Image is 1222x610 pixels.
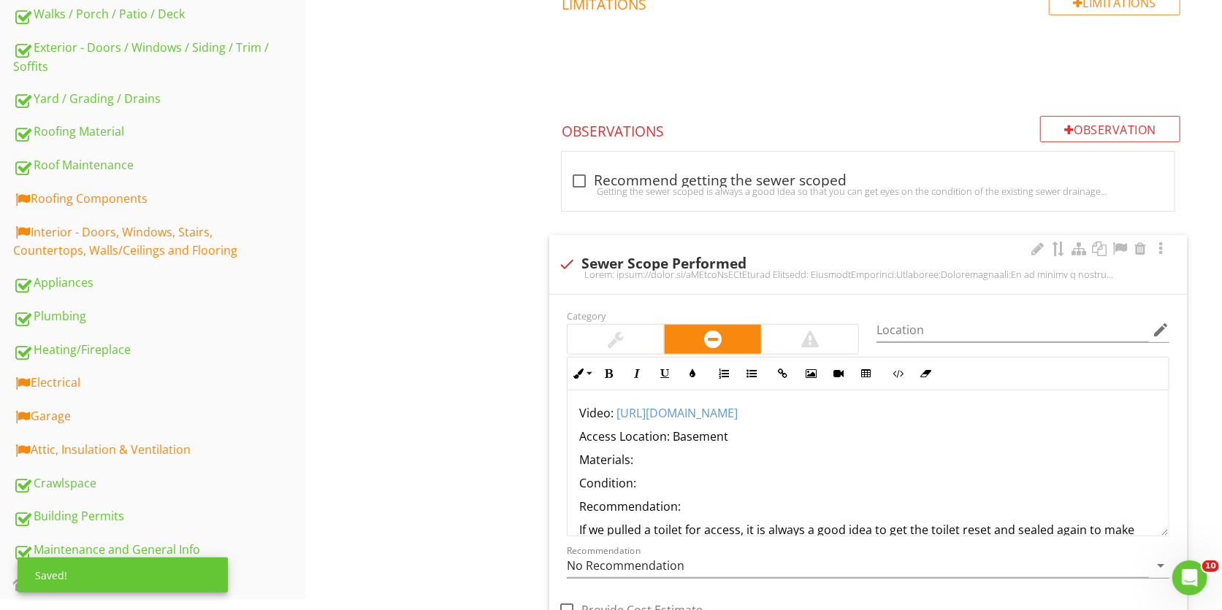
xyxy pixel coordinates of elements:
[13,474,305,493] div: Crawlspace
[797,360,825,387] button: Insert Image (Ctrl+P)
[616,405,738,421] a: [URL][DOMAIN_NAME]
[13,223,305,260] div: Interior - Doors, Windows, Stairs, Countertops, Walls/Ceilings and Flooring
[579,498,1157,515] p: Recommendation:
[13,156,305,175] div: Roof Maintenance
[13,341,305,360] div: Heating/Fireplace
[13,123,305,142] div: Roofing Material
[651,360,679,387] button: Underline (Ctrl+U)
[912,360,939,387] button: Clear Formatting
[1040,116,1180,142] div: Observation
[579,404,1157,422] p: Video: ​ ​​​
[13,90,305,109] div: Yard / Grading / Drains
[852,360,880,387] button: Insert Table
[558,269,1178,280] div: Lorem: ipsum://dolor.si/aMEtcoNsECtEturad Elitsedd: EiusmodtEmporinci:Utlaboree:Doloremagnaali:En...
[13,274,305,293] div: Appliances
[570,185,1166,197] div: Getting the sewer scoped is always a good idea so that you can get eyes on the condition of the e...
[13,374,305,393] div: Electrical
[825,360,852,387] button: Insert Video
[13,441,305,460] div: Attic, Insulation & Ventilation
[562,116,1180,141] h4: Observations
[877,318,1149,342] input: Location
[738,360,765,387] button: Unordered List
[13,5,305,24] div: Walks / Porch / Patio / Deck
[13,574,305,593] div: WAC (Exclusions and limitations)
[884,360,912,387] button: Code View
[13,507,305,526] div: Building Permits
[1202,560,1219,572] span: 10
[1152,557,1169,574] i: arrow_drop_down
[13,190,305,209] div: Roofing Components
[568,360,595,387] button: Inline Style
[13,407,305,426] div: Garage
[13,541,305,560] div: Maintenance and General Info
[579,521,1157,556] p: If we pulled a toilet for access, it is always a good idea to get the toilet reset and sealed aga...
[679,360,706,387] button: Colors
[579,428,1157,445] p: Access Location: Basement
[1152,321,1169,339] i: edit
[13,39,305,75] div: Exterior - Doors / Windows / Siding / Trim / Soffits
[567,309,606,323] label: Category
[567,554,1149,578] input: Recommendation
[18,557,228,592] div: Saved!
[579,451,1157,468] p: Materials:
[579,474,1157,492] p: Condition:
[13,307,305,326] div: Plumbing
[1172,560,1207,595] iframe: Intercom live chat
